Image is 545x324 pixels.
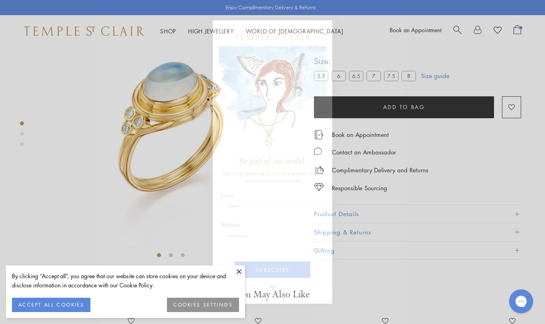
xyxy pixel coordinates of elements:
span: Sign up for exclusive collection previews, private event invitations, and more. [222,170,323,184]
input: Email [221,201,324,216]
button: Close dialog [322,28,332,38]
span: Be part of our world. [239,156,306,165]
button: SUBSCRIBE [235,262,310,278]
button: ACCEPT ALL COOKIES [12,298,90,312]
span: Birthday [221,222,241,228]
span: Email [221,192,234,198]
iframe: Gorgias live chat messenger [505,287,537,316]
img: c4a9eb12-d91a-4d4a-8ee0-386386f4f338.jpeg [219,46,326,152]
img: TSC [265,280,280,296]
button: COOKIES SETTINGS [167,298,239,312]
div: By clicking “Accept all”, you agree that our website can store cookies on your device and disclos... [12,271,239,290]
img: Temple St. Clair [235,34,310,40]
